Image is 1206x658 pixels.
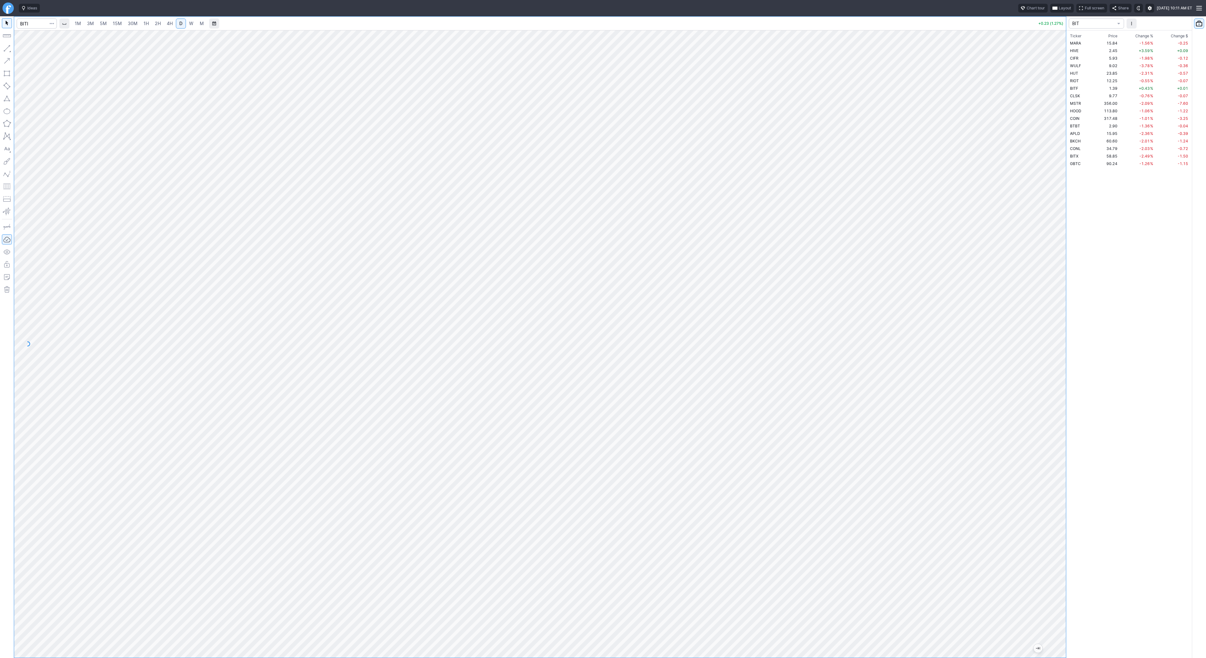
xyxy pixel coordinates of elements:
[1178,146,1188,151] span: -0.72
[1139,56,1150,61] span: -1.98
[1095,107,1119,115] td: 113.80
[2,131,12,141] button: XABCD
[1072,20,1114,27] span: BIT
[1150,154,1153,158] span: %
[2,68,12,78] button: Rectangle
[1095,137,1119,145] td: 60.60
[128,21,138,26] span: 30M
[1095,84,1119,92] td: 1.39
[1127,19,1137,29] button: More
[1178,56,1188,61] span: -0.12
[1095,77,1119,84] td: 12.25
[1139,78,1150,83] span: -0.55
[1076,4,1107,13] button: Full screen
[1095,47,1119,54] td: 2.45
[1150,116,1153,121] span: %
[1177,48,1188,53] span: +0.09
[1069,19,1124,29] button: portfolio-watchlist-select
[1145,4,1154,13] button: Settings
[1095,152,1119,160] td: 58.85
[1070,78,1079,83] span: RIOT
[1139,86,1150,91] span: +0.43
[113,21,122,26] span: 15M
[1070,71,1078,76] span: HUT
[1095,69,1119,77] td: 23.85
[1139,124,1150,128] span: -1.36
[1110,4,1132,13] button: Share
[1178,131,1188,136] span: -0.39
[155,21,161,26] span: 2H
[1070,131,1080,136] span: APLD
[1139,139,1150,143] span: -2.01
[1150,131,1153,136] span: %
[2,31,12,41] button: Measure
[1059,5,1071,11] span: Layout
[2,206,12,217] button: Anchored VWAP
[17,19,57,29] input: Search
[1171,33,1188,39] span: Change $
[1070,63,1081,68] span: WULF
[2,106,12,116] button: Ellipse
[1150,161,1153,166] span: %
[1034,644,1042,653] button: Jump to the most recent bar
[59,19,69,29] button: Interval
[2,181,12,191] button: Fibonacci retracements
[2,56,12,66] button: Arrow
[2,247,12,257] button: Hide drawings
[1150,56,1153,61] span: %
[164,19,176,29] a: 4H
[1095,115,1119,122] td: 317.48
[1095,62,1119,69] td: 9.02
[1178,101,1188,106] span: -7.60
[152,19,164,29] a: 2H
[1027,5,1045,11] span: Chart tour
[1139,71,1150,76] span: -2.31
[1194,19,1204,29] button: Portfolio watchlist
[72,19,84,29] a: 1M
[2,43,12,53] button: Line
[179,21,182,26] span: D
[1177,86,1188,91] span: +0.01
[125,19,140,29] a: 30M
[2,259,12,270] button: Lock drawings
[1135,33,1153,39] span: Change %
[1139,146,1150,151] span: -2.03
[209,19,219,29] button: Range
[2,81,12,91] button: Rotated rectangle
[1139,161,1150,166] span: -1.26
[1070,116,1079,121] span: COIN
[197,19,207,29] a: M
[1085,5,1104,11] span: Full screen
[1095,145,1119,152] td: 34.79
[1070,124,1080,128] span: BTBT
[1157,5,1192,11] span: [DATE] 10:11 AM ET
[97,19,110,29] a: 5M
[2,156,12,166] button: Brush
[1018,4,1048,13] button: Chart tour
[1150,41,1153,45] span: %
[1139,41,1150,45] span: -1.56
[19,4,40,13] button: Ideas
[1178,124,1188,128] span: -0.04
[1070,101,1081,106] span: MSTR
[1150,78,1153,83] span: %
[1139,63,1150,68] span: -3.78
[189,21,193,26] span: W
[1108,33,1117,39] div: Price
[200,21,204,26] span: M
[1095,130,1119,137] td: 15.95
[1139,101,1150,106] span: -2.09
[27,5,37,11] span: Ideas
[2,194,12,204] button: Position
[110,19,125,29] a: 15M
[2,222,12,232] button: Drawing mode: Single
[1038,22,1063,25] p: +0.23 (1.27%)
[1178,154,1188,158] span: -1.50
[1139,154,1150,158] span: -2.49
[186,19,196,29] a: W
[2,169,12,179] button: Elliott waves
[2,272,12,282] button: Add note
[1070,48,1078,53] span: HIVE
[2,18,12,28] button: Mouse
[1150,71,1153,76] span: %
